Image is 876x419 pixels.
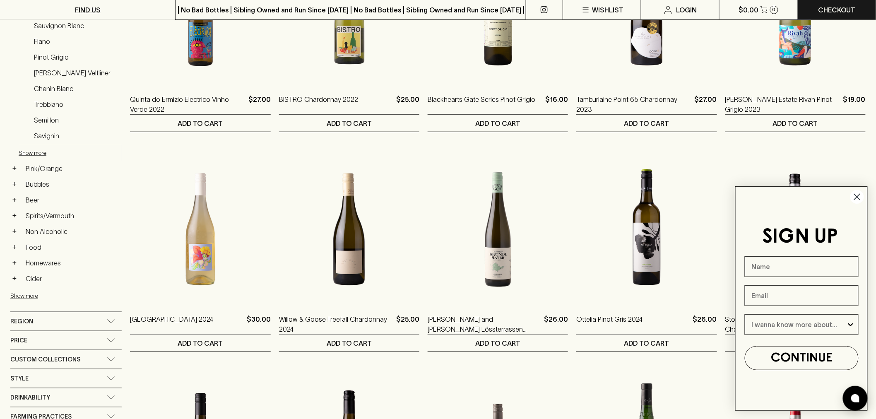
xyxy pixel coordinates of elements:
[130,314,213,334] a: [GEOGRAPHIC_DATA] 2024
[576,94,691,114] a: Tamburlaine Point 65 Chardonnay 2023
[624,338,669,348] p: ADD TO CART
[745,285,859,306] input: Email
[22,240,122,254] a: Food
[10,243,19,251] button: +
[592,5,623,15] p: Wishlist
[248,94,271,114] p: $27.00
[428,94,535,114] a: Blackhearts Gate Series Pinot Grigio
[10,350,122,369] div: Custom Collections
[428,335,568,352] button: ADD TO CART
[576,115,717,132] button: ADD TO CART
[22,224,122,238] a: Non Alcoholic
[279,115,419,132] button: ADD TO CART
[10,180,19,188] button: +
[75,5,101,15] p: FIND US
[10,388,122,407] div: Drinkability
[576,314,643,334] a: Ottelia Pinot Gris 2024
[130,335,270,352] button: ADD TO CART
[843,94,866,114] p: $19.00
[327,338,372,348] p: ADD TO CART
[30,113,122,127] a: Semillon
[178,338,223,348] p: ADD TO CART
[10,164,19,173] button: +
[22,209,122,223] a: Spirits/Vermouth
[428,157,568,302] img: Josef and Philipp Brundlmayer Lössterrassen Grüner Veltliner 2023
[725,94,840,114] a: [PERSON_NAME] Estate Rivah Pinot Grigio 2023
[725,157,866,302] img: Stoney Rise Coal River Valley Chardonnay 2024
[327,118,372,128] p: ADD TO CART
[428,314,541,334] a: [PERSON_NAME] and [PERSON_NAME] Lössterrassen [PERSON_NAME] Veltliner 2023
[30,50,122,64] a: Pinot Grigio
[576,157,717,302] img: Ottelia Pinot Gris 2024
[475,118,520,128] p: ADD TO CART
[739,5,759,15] p: $0.00
[30,19,122,33] a: Sauvignon Blanc
[763,228,838,247] span: SIGN UP
[30,82,122,96] a: Chenin Blanc
[279,94,359,114] a: BISTRO Chardonnay 2022
[850,190,864,204] button: Close dialog
[279,314,393,334] a: Willow & Goose Freefall Chardonnay 2024
[10,331,122,350] div: Price
[752,315,847,335] input: I wanna know more about...
[847,315,855,335] button: Show Options
[10,316,33,327] span: Region
[30,34,122,48] a: Fiano
[130,115,270,132] button: ADD TO CART
[279,157,419,302] img: Willow & Goose Freefall Chardonnay 2024
[475,338,520,348] p: ADD TO CART
[10,393,50,403] span: Drinkability
[544,314,568,334] p: $26.00
[130,94,245,114] a: Quinta do Ermizio Electrico Vinho Verde 2022
[773,7,776,12] p: 0
[247,314,271,334] p: $30.00
[10,369,122,388] div: Style
[279,335,419,352] button: ADD TO CART
[10,196,19,204] button: +
[745,346,859,370] button: CONTINUE
[10,373,29,384] span: Style
[22,256,122,270] a: Homewares
[10,275,19,283] button: +
[695,94,717,114] p: $27.00
[22,272,122,286] a: Cider
[22,193,122,207] a: Beer
[22,177,122,191] a: Bubbles
[576,335,717,352] button: ADD TO CART
[178,118,223,128] p: ADD TO CART
[818,5,856,15] p: Checkout
[30,97,122,111] a: Trebbiano
[676,5,697,15] p: Login
[396,314,419,334] p: $25.00
[851,394,859,402] img: bubble-icon
[745,256,859,277] input: Name
[428,115,568,132] button: ADD TO CART
[10,354,80,365] span: Custom Collections
[725,314,839,334] a: Stoney Rise Coal River Valley Chardonnay 2024
[30,129,122,143] a: Savignin
[396,94,419,114] p: $25.00
[773,118,818,128] p: ADD TO CART
[10,212,19,220] button: +
[624,118,669,128] p: ADD TO CART
[10,335,27,346] span: Price
[19,144,127,161] button: Show more
[727,178,876,419] div: FLYOUT Form
[10,259,19,267] button: +
[545,94,568,114] p: $16.00
[10,287,119,304] button: Show more
[693,314,717,334] p: $26.00
[130,157,270,302] img: Parco Giallo 2024
[10,312,122,331] div: Region
[725,115,866,132] button: ADD TO CART
[30,66,122,80] a: [PERSON_NAME] Veltliner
